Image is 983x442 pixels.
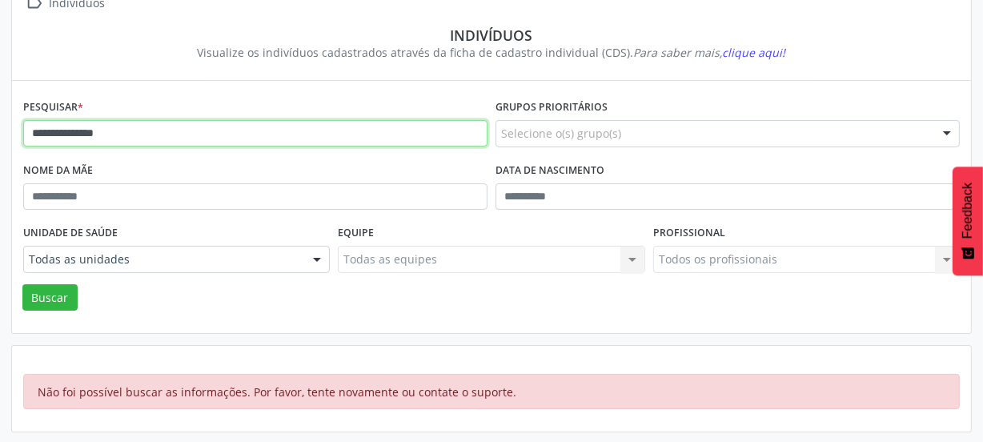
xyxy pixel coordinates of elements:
span: Selecione o(s) grupo(s) [501,125,621,142]
button: Feedback - Mostrar pesquisa [953,167,983,275]
i: Para saber mais, [634,45,786,60]
label: Grupos prioritários [496,95,608,120]
label: Pesquisar [23,95,83,120]
div: Indivíduos [34,26,949,44]
label: Equipe [338,221,374,246]
span: clique aqui! [723,45,786,60]
div: Visualize os indivíduos cadastrados através da ficha de cadastro individual (CDS). [34,44,949,61]
button: Buscar [22,284,78,311]
div: Não foi possível buscar as informações. Por favor, tente novamente ou contate o suporte. [23,374,960,409]
span: Todas as unidades [29,251,297,267]
label: Nome da mãe [23,159,93,183]
label: Profissional [653,221,725,246]
label: Data de nascimento [496,159,604,183]
span: Feedback [961,183,975,239]
label: Unidade de saúde [23,221,118,246]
